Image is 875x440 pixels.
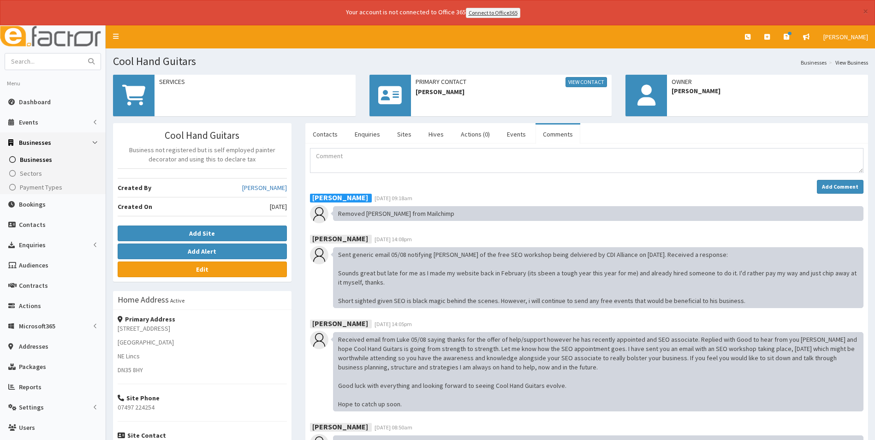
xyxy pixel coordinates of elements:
span: [DATE] 09:18am [375,195,412,202]
a: Payment Types [2,180,106,194]
a: Sites [390,125,419,144]
p: DN35 8HY [118,365,287,375]
b: Add Site [189,229,215,238]
a: Actions (0) [453,125,497,144]
button: Add Alert [118,244,287,259]
span: Packages [19,363,46,371]
span: Businesses [20,155,52,164]
a: Sectors [2,166,106,180]
b: [PERSON_NAME] [312,234,368,243]
span: Sectors [20,169,42,178]
b: [PERSON_NAME] [312,319,368,328]
button: × [863,6,868,16]
div: Sent generic email 05/08 notifying [PERSON_NAME] of the free SEO workshop being delviered by CDI ... [333,247,863,308]
span: Reports [19,383,42,391]
a: Businesses [801,59,827,66]
p: NE Lincs [118,351,287,361]
span: [DATE] [270,202,287,211]
h3: Cool Hand Guitars [118,130,287,141]
strong: Primary Address [118,315,175,323]
span: Dashboard [19,98,51,106]
div: Received email from Luke 05/08 saying thanks for the offer of help/support however he has recentl... [333,332,863,411]
span: Addresses [19,342,48,351]
strong: Add Comment [822,183,858,190]
span: Primary Contact [416,77,607,87]
span: Events [19,118,38,126]
div: Your account is not connected to Office 365 [163,7,703,18]
button: Add Comment [817,180,863,194]
h3: Home Address [118,296,169,304]
a: Hives [421,125,451,144]
span: Contracts [19,281,48,290]
span: [PERSON_NAME] [672,86,863,95]
span: [PERSON_NAME] [416,87,607,96]
a: Connect to Office365 [466,8,520,18]
a: [PERSON_NAME] [816,25,875,48]
span: Contacts [19,220,46,229]
span: Audiences [19,261,48,269]
span: Businesses [19,138,51,147]
b: Add Alert [188,247,216,256]
span: Owner [672,77,863,86]
a: Comments [536,125,580,144]
li: View Business [827,59,868,66]
strong: Site Phone [118,394,160,402]
textarea: Comment [310,148,863,173]
span: Users [19,423,35,432]
span: [DATE] 08:50am [375,424,412,431]
a: Edit [118,262,287,277]
p: [STREET_ADDRESS] [118,324,287,333]
span: Actions [19,302,41,310]
strong: Site Contact [118,431,166,440]
p: Business not registered but is self employed painter decorator and using this to declare tax [118,145,287,164]
b: Created By [118,184,151,192]
span: Bookings [19,200,46,208]
span: Microsoft365 [19,322,55,330]
span: [PERSON_NAME] [823,33,868,41]
p: [GEOGRAPHIC_DATA] [118,338,287,347]
small: Active [170,297,185,304]
span: [DATE] 14:08pm [375,236,412,243]
b: Edit [196,265,208,274]
a: Enquiries [347,125,387,144]
span: Services [159,77,351,86]
span: [DATE] 14:05pm [375,321,412,327]
p: 07497 224254 [118,403,287,412]
a: Contacts [305,125,345,144]
b: Created On [118,202,152,211]
b: [PERSON_NAME] [312,193,368,202]
a: Businesses [2,153,106,166]
div: Removed [PERSON_NAME] from Mailchimp [333,206,863,221]
input: Search... [5,54,83,70]
span: Payment Types [20,183,62,191]
span: Settings [19,403,44,411]
b: [PERSON_NAME] [312,422,368,431]
h1: Cool Hand Guitars [113,55,868,67]
a: Events [500,125,533,144]
a: View Contact [565,77,607,87]
span: Enquiries [19,241,46,249]
a: [PERSON_NAME] [242,183,287,192]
